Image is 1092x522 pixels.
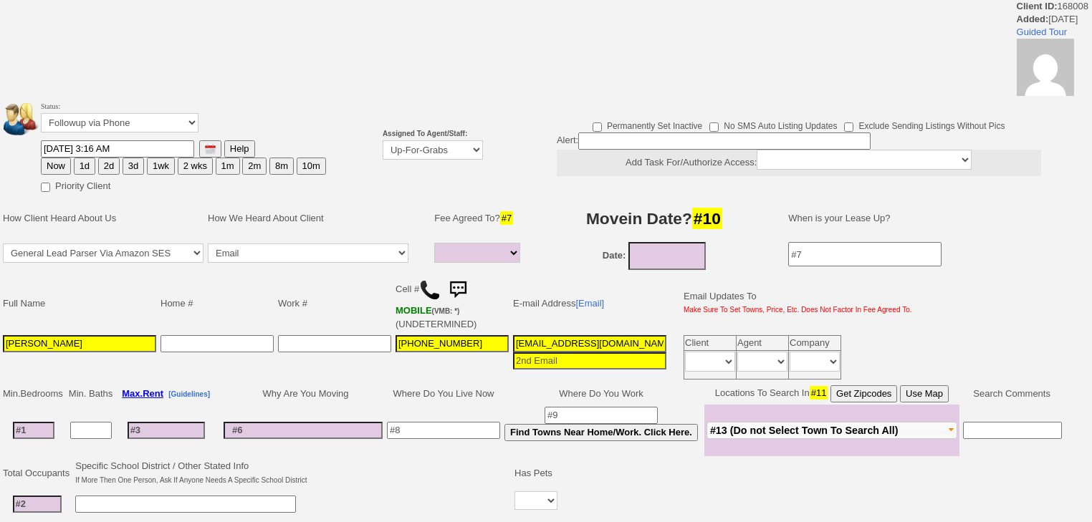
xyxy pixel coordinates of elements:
td: E-mail Address [511,274,669,333]
input: 1st Email - Question #0 [513,335,666,352]
td: Work # [276,274,393,333]
td: Has Pets [512,458,560,489]
td: When is your Lease Up? [774,197,1064,240]
nobr: Locations To Search In [715,387,949,398]
button: Use Map [900,385,949,402]
span: #13 (Do not Select Town To Search All) [710,425,899,436]
button: 2m [242,158,267,175]
img: 7744cb31e06909a82d5f895f1a6c0de1 [1017,39,1074,96]
b: Date: [603,250,626,261]
label: No SMS Auto Listing Updates [709,116,837,132]
font: Status: [41,102,198,129]
center: Add Task For/Authorize Access: [557,150,1041,176]
span: #10 [692,208,722,229]
font: (VMB: *) [432,307,460,315]
a: [Email] [575,298,604,309]
td: Full Name [1,274,158,333]
td: Client [684,336,737,351]
b: Assigned To Agent/Staff: [383,130,467,137]
img: sms.png [444,276,472,304]
b: Max. [122,388,163,399]
td: Fee Agreed To? [432,197,527,240]
b: Verizon Wireless [396,305,459,316]
b: [Guidelines] [168,390,210,398]
input: Permanently Set Inactive [593,122,602,132]
span: #11 [810,386,828,400]
input: #8 [387,422,500,439]
td: Company [789,336,841,351]
td: Min. Baths [67,383,115,405]
img: call.png [419,279,441,301]
input: #9 [545,407,658,424]
input: #2 [13,496,62,513]
input: #7 [788,242,942,266]
input: Exclude Sending Listings Without Pics [844,122,853,132]
label: Priority Client [41,176,110,193]
a: [Guidelines] [168,388,210,399]
input: No SMS Auto Listing Updates [709,122,719,132]
td: Where Do You Work [502,383,700,405]
td: Where Do You Live Now [385,383,502,405]
button: Help [224,140,255,158]
div: Alert: [557,132,1041,176]
td: Specific School District / Other Stated Info [73,458,309,489]
button: 2d [98,158,120,175]
b: Client ID: [1017,1,1058,11]
button: Find Towns Near Home/Work. Click Here. [504,424,698,441]
td: Cell # (UNDETERMINED) [393,274,511,333]
button: 1m [216,158,240,175]
td: Email Updates To [673,274,914,333]
button: Now [41,158,71,175]
input: #6 [224,422,383,439]
font: Make Sure To Set Towns, Price, Etc. Does Not Factor In Fee Agreed To. [684,306,912,314]
a: Guided Tour [1017,26,1068,37]
label: Exclude Sending Listings Without Pics [844,116,1005,132]
input: #3 [128,422,205,439]
input: 2nd Email [513,352,666,369]
td: How Client Heard About Us [1,197,206,240]
span: Rent [143,388,163,399]
td: How We Heard About Client [206,197,425,240]
button: 8m [269,158,294,175]
input: #1 [13,422,54,439]
label: Permanently Set Inactive [593,116,702,132]
button: Get Zipcodes [830,385,897,402]
td: Min. [1,383,67,405]
button: 1d [74,158,95,175]
td: Agent [737,336,789,351]
button: 2 wks [178,158,213,175]
td: Home # [158,274,276,333]
td: Why Are You Moving [221,383,385,405]
td: Search Comments [959,383,1065,405]
img: people.png [4,103,47,135]
span: Bedrooms [21,388,63,399]
button: 3d [123,158,144,175]
input: Priority Client [41,183,50,192]
font: If More Then One Person, Ask If Anyone Needs A Specific School District [75,476,307,484]
td: Total Occupants [1,458,73,489]
button: 10m [297,158,326,175]
img: [calendar icon] [205,144,216,155]
span: #7 [500,211,513,225]
b: Added: [1017,14,1049,24]
font: MOBILE [396,305,432,316]
h3: Movein Date? [537,206,772,231]
button: #13 (Do not Select Town To Search All) [707,422,957,439]
button: 1wk [147,158,175,175]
